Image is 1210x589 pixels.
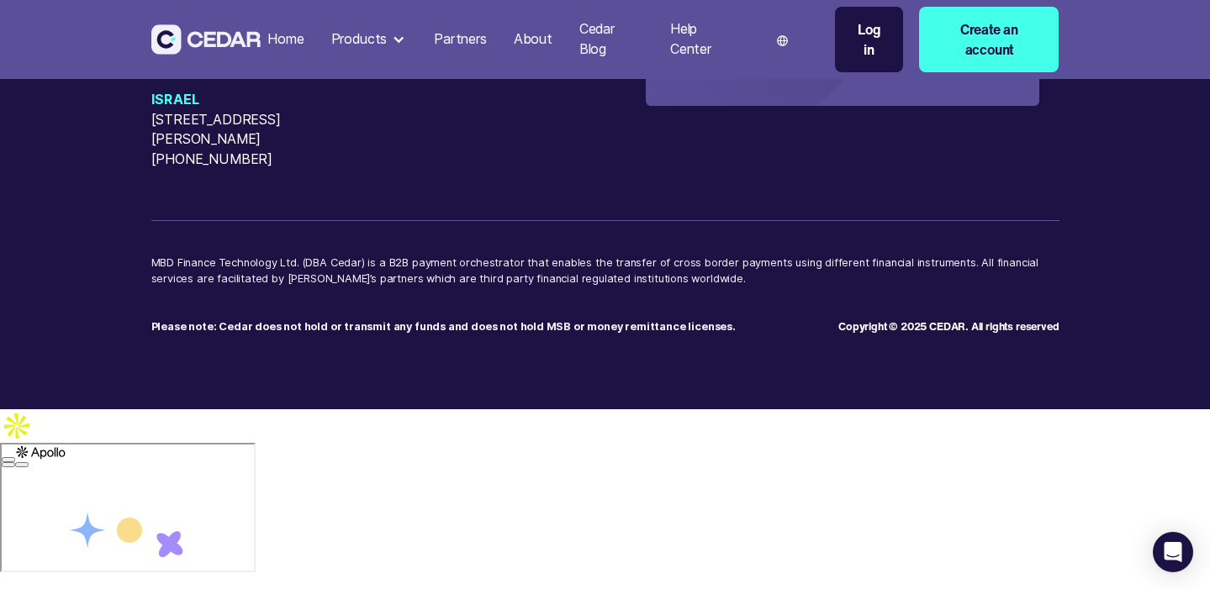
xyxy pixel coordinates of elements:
div: Cedar Blog [579,19,643,60]
div: Help Center [670,19,740,60]
div: Open Intercom Messenger [1153,532,1193,572]
img: world icon [777,35,788,46]
div: Partners [434,29,487,50]
span: Israel [151,90,362,110]
a: Partners [427,21,494,58]
a: Help Center [663,11,747,68]
div: Products [331,29,388,50]
div: Copyright © 2025 CEDAR. All rights reserved [838,318,1059,334]
a: Home [261,21,310,58]
a: Log in [835,7,903,72]
p: ‍ [151,302,839,334]
a: Create an account [919,7,1059,72]
a: About [507,21,559,58]
div: Log in [852,19,886,60]
a: Cedar Blog [573,11,650,68]
div: About [514,29,552,50]
div: Home [267,29,304,50]
strong: Please note: Cedar does not hold or transmit any funds and does not hold MSB or money remittance ... [151,320,736,333]
span: [STREET_ADDRESS][PERSON_NAME][PHONE_NUMBER] [151,110,362,170]
p: MBD Finance Technology Ltd. (DBA Cedar) is a B2B payment orchestrator that enables the transfer o... [151,255,1059,303]
div: Products [325,23,415,56]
